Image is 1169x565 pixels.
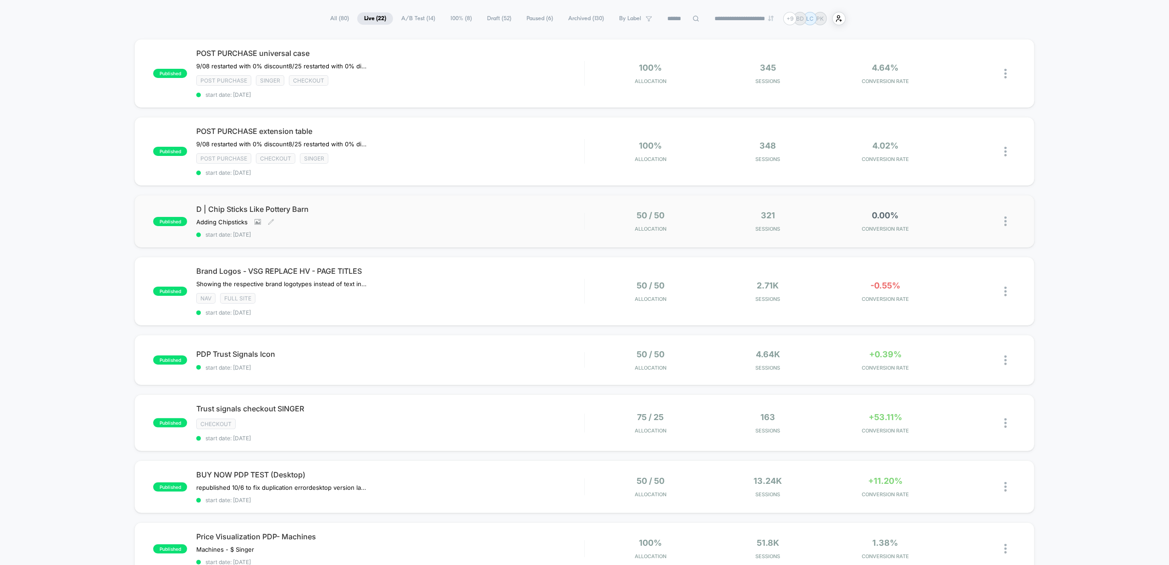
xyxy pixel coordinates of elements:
span: Sessions [711,365,824,371]
img: close [1004,544,1007,554]
span: Post Purchase [196,153,251,164]
span: Allocation [635,226,666,232]
span: Singer [300,153,328,164]
p: BD [796,15,804,22]
span: 13.24k [753,476,782,486]
span: Sessions [711,156,824,162]
span: Price Visualization PDP- Machines [196,532,584,541]
span: By Label [619,15,641,22]
img: close [1004,147,1007,156]
span: published [153,147,187,156]
img: close [1004,287,1007,296]
span: Allocation [635,78,666,84]
span: 50 / 50 [637,281,665,290]
span: 100% [639,538,662,548]
span: Sessions [711,296,824,302]
span: Sessions [711,427,824,434]
span: Paused ( 6 ) [520,12,560,25]
span: All ( 80 ) [323,12,356,25]
span: Sessions [711,226,824,232]
img: close [1004,418,1007,428]
p: PK [817,15,824,22]
span: D | Chip Sticks Like Pottery Barn [196,205,584,214]
span: 348 [759,141,776,150]
span: Trust signals checkout SINGER [196,404,584,413]
span: +0.39% [869,349,902,359]
span: Singer [256,75,284,86]
span: start date: [DATE] [196,309,584,316]
span: Machines - $ Singer [196,546,254,553]
span: start date: [DATE] [196,364,584,371]
span: 50 / 50 [637,210,665,220]
span: Archived ( 130 ) [561,12,611,25]
span: CONVERSION RATE [829,296,942,302]
span: BUY NOW PDP TEST (Desktop) [196,470,584,479]
span: published [153,482,187,492]
img: close [1004,69,1007,78]
span: republished 10/6 to fix duplication errordesktop version launched 8.29 - republished on 9/2 to en... [196,484,366,491]
span: Allocation [635,427,666,434]
span: A/B Test ( 14 ) [394,12,442,25]
span: CONVERSION RATE [829,491,942,498]
span: 1.38% [872,538,898,548]
span: Sessions [711,553,824,559]
span: CONVERSION RATE [829,226,942,232]
span: Allocation [635,491,666,498]
span: 321 [761,210,775,220]
span: PDP Trust Signals Icon [196,349,584,359]
span: 4.64% [872,63,898,72]
span: 4.64k [756,349,780,359]
span: 100% [639,141,662,150]
span: published [153,418,187,427]
span: Allocation [635,296,666,302]
span: Post Purchase [196,75,251,86]
span: +53.11% [869,412,902,422]
span: 50 / 50 [637,349,665,359]
span: POST PURCHASE universal case [196,49,584,58]
span: NAV [196,293,216,304]
span: start date: [DATE] [196,91,584,98]
span: Showing the respective brand logotypes instead of text in tabs [196,280,366,288]
span: checkout [256,153,295,164]
span: Draft ( 52 ) [480,12,518,25]
span: POST PURCHASE extension table [196,127,584,136]
span: published [153,287,187,296]
span: 9/08 restarted with 0% discount8/25 restarted with 0% discount due to Laborday promo10% off 6% CR... [196,62,366,70]
span: published [153,69,187,78]
span: 2.71k [757,281,779,290]
img: close [1004,216,1007,226]
span: 100% [639,63,662,72]
span: 100% ( 8 ) [443,12,479,25]
span: CONVERSION RATE [829,427,942,434]
span: start date: [DATE] [196,497,584,504]
span: start date: [DATE] [196,169,584,176]
span: 50 / 50 [637,476,665,486]
span: 51.8k [757,538,779,548]
span: start date: [DATE] [196,435,584,442]
span: checkout [196,419,236,429]
span: published [153,544,187,554]
span: 163 [760,412,775,422]
span: CONVERSION RATE [829,78,942,84]
span: Sessions [711,78,824,84]
span: 75 / 25 [637,412,664,422]
span: Brand Logos - VSG REPLACE HV - PAGE TITLES [196,266,584,276]
span: Full site [220,293,255,304]
span: CONVERSION RATE [829,553,942,559]
span: CONVERSION RATE [829,156,942,162]
span: Allocation [635,156,666,162]
span: Allocation [635,553,666,559]
span: +11.20% [868,476,903,486]
span: checkout [289,75,328,86]
p: LC [807,15,814,22]
span: Sessions [711,491,824,498]
span: 9/08 restarted with 0% discount﻿8/25 restarted with 0% discount due to Laborday promo [196,140,366,148]
img: close [1004,355,1007,365]
span: 345 [760,63,776,72]
span: start date: [DATE] [196,231,584,238]
img: end [768,16,774,21]
span: CONVERSION RATE [829,365,942,371]
span: -0.55% [870,281,900,290]
span: Allocation [635,365,666,371]
div: + 9 [783,12,797,25]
